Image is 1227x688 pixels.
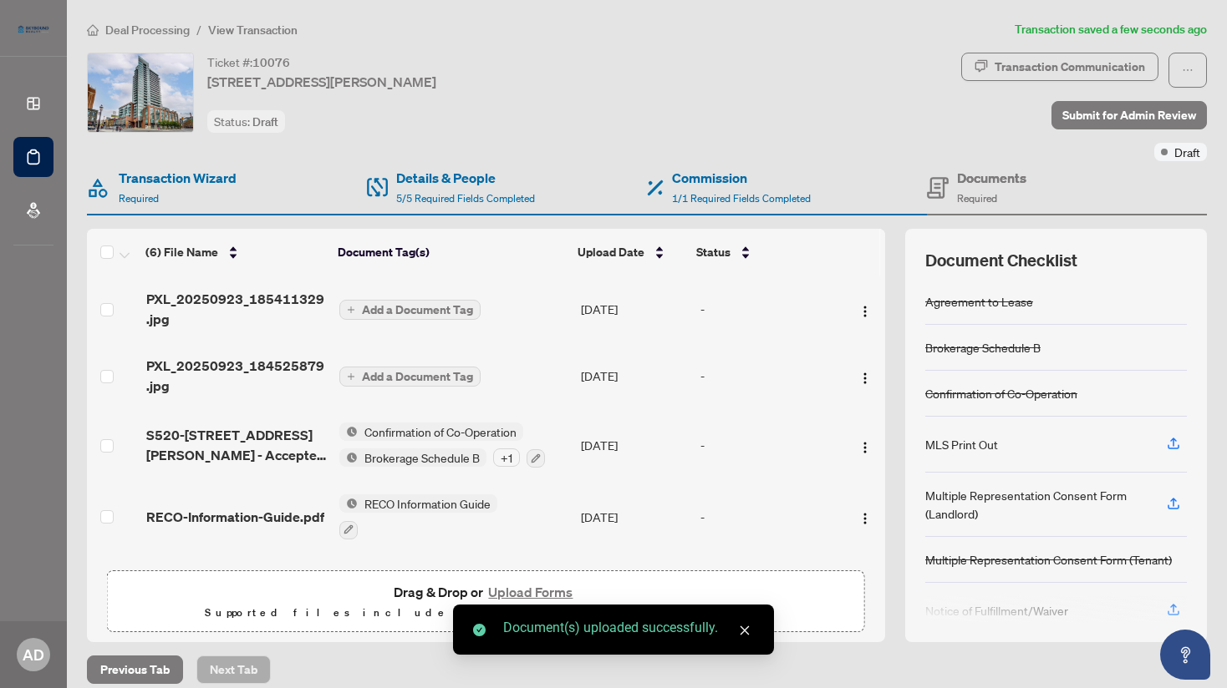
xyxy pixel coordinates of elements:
[858,441,872,454] img: Logo
[331,229,571,276] th: Document Tag(s)
[574,409,694,481] td: [DATE]
[574,553,694,625] td: [DATE]
[145,243,218,261] span: (6) File Name
[483,581,578,603] button: Upload Forms
[146,425,326,465] span: S520-[STREET_ADDRESS][PERSON_NAME] - Accepted Lease.pdf
[925,384,1077,402] div: Confirmation of Co-Operation
[672,192,811,205] span: 1/1 Required Fields Completed
[672,168,811,188] h4: Commission
[690,229,838,276] th: Status
[961,53,1158,81] button: Transaction Communication
[146,507,324,527] span: RECO-Information-Guide.pdf
[1051,101,1207,129] button: Submit for Admin Review
[146,356,326,396] span: PXL_20250923_184525879.jpg
[696,243,731,261] span: Status
[1015,20,1207,39] article: Transaction saved a few seconds ago
[208,23,298,38] span: View Transaction
[362,371,473,382] span: Add a Document Tag
[925,292,1033,311] div: Agreement to Lease
[574,481,694,553] td: [DATE]
[957,192,997,205] span: Required
[925,338,1041,357] div: Brokerage Schedule B
[339,422,545,468] button: Status IconConfirmation of Co-OperationStatus IconBrokerage Schedule B+1
[207,110,285,133] div: Status:
[88,53,193,132] img: IMG-C12389281_1.jpg
[339,366,481,387] button: Add a Document Tag
[396,192,535,205] span: 5/5 Required Fields Completed
[574,342,694,409] td: [DATE]
[700,508,837,526] div: -
[339,300,481,320] button: Add a Document Tag
[146,289,326,329] span: PXL_20250923_185411329.jpg
[339,299,481,321] button: Add a Document Tag
[119,192,159,205] span: Required
[207,72,436,92] span: [STREET_ADDRESS][PERSON_NAME]
[700,300,837,318] div: -
[339,494,497,539] button: Status IconRECO Information Guide
[347,372,355,381] span: plus
[196,20,201,39] li: /
[23,643,44,666] span: AD
[119,168,237,188] h4: Transaction Wizard
[957,168,1026,188] h4: Documents
[139,229,331,276] th: (6) File Name
[493,448,520,467] div: + 1
[358,422,523,441] span: Confirmation of Co-Operation
[358,494,497,513] span: RECO Information Guide
[339,367,481,387] button: Add a Document Tag
[852,362,878,389] button: Logo
[925,435,998,453] div: MLS Print Out
[852,503,878,530] button: Logo
[1174,143,1200,161] span: Draft
[196,655,271,684] button: Next Tab
[87,24,99,36] span: home
[858,372,872,385] img: Logo
[925,249,1077,272] span: Document Checklist
[1160,630,1210,680] button: Open asap
[100,656,170,683] span: Previous Tab
[571,229,690,276] th: Upload Date
[503,618,754,638] div: Document(s) uploaded successfully.
[358,448,486,467] span: Brokerage Schedule B
[736,621,754,640] a: Close
[578,243,644,261] span: Upload Date
[396,168,535,188] h4: Details & People
[739,625,751,636] span: close
[252,55,290,70] span: 10076
[87,655,183,684] button: Previous Tab
[13,21,53,38] img: logo
[858,512,872,525] img: Logo
[700,436,837,454] div: -
[339,422,358,441] img: Status Icon
[995,53,1145,80] div: Transaction Communication
[339,448,358,467] img: Status Icon
[852,432,878,458] button: Logo
[925,550,1172,569] div: Multiple Representation Consent Form (Tenant)
[700,367,837,385] div: -
[574,276,694,342] td: [DATE]
[852,296,878,322] button: Logo
[347,306,355,314] span: plus
[339,494,358,513] img: Status Icon
[925,486,1147,523] div: Multiple Representation Consent Form (Landlord)
[473,624,486,636] span: check-circle
[1182,64,1194,76] span: ellipsis
[108,571,864,633] span: Drag & Drop orUpload FormsSupported files include .PDF, .JPG, .JPEG, .PNG under25MB
[105,23,190,38] span: Deal Processing
[362,304,473,316] span: Add a Document Tag
[207,53,290,72] div: Ticket #:
[1062,102,1196,129] span: Submit for Admin Review
[252,114,278,129] span: Draft
[394,581,578,603] span: Drag & Drop or
[118,603,854,623] p: Supported files include .PDF, .JPG, .JPEG, .PNG under 25 MB
[858,305,872,318] img: Logo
